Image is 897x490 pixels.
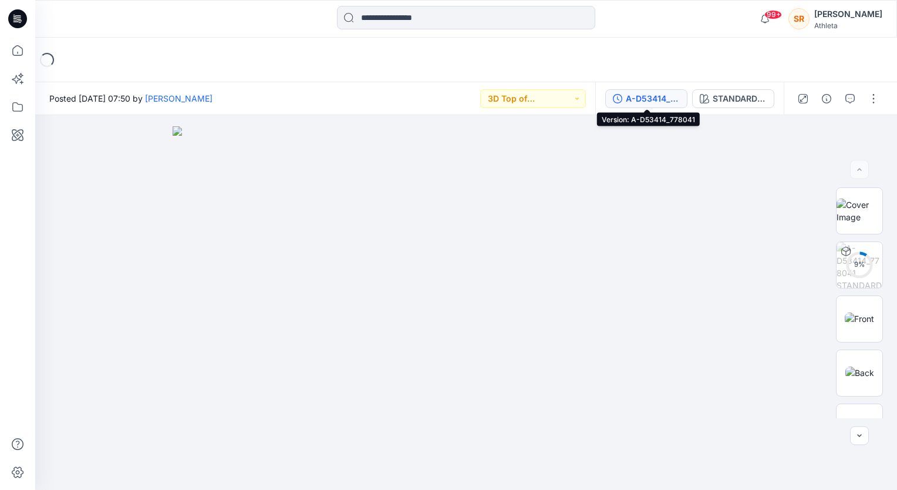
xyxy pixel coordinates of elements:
button: STANDARD GREY [692,89,774,108]
img: A-D53414_778041 STANDARD GREY [837,242,882,288]
span: 99+ [764,10,782,19]
div: SR [788,8,810,29]
img: Back [845,367,874,379]
a: [PERSON_NAME] [145,93,213,103]
img: Cover Image [837,199,882,223]
img: eyJhbGciOiJIUzI1NiIsImtpZCI6IjAiLCJzbHQiOiJzZXMiLCJ0eXAiOiJKV1QifQ.eyJkYXRhIjp7InR5cGUiOiJzdG9yYW... [173,126,760,490]
button: A-D53414_778041 [605,89,687,108]
div: Athleta [814,21,882,30]
div: [PERSON_NAME] [814,7,882,21]
div: 9 % [845,260,874,270]
div: STANDARD GREY [713,92,767,105]
span: Posted [DATE] 07:50 by [49,92,213,105]
div: A-D53414_778041 [626,92,680,105]
button: Details [817,89,836,108]
img: Front [845,313,874,325]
